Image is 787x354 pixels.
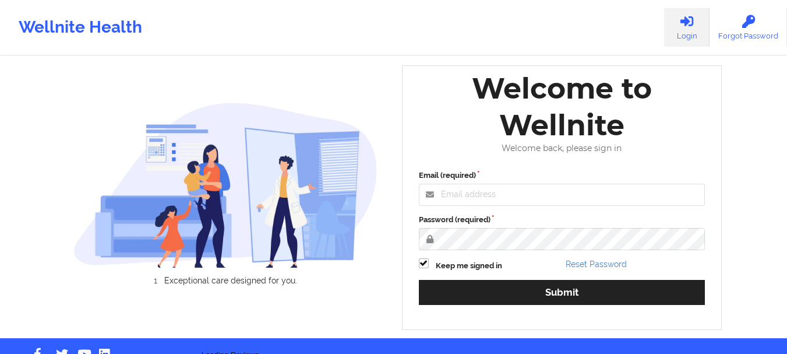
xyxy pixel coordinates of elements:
label: Keep me signed in [436,260,502,272]
div: Welcome back, please sign in [411,143,714,153]
div: Welcome to Wellnite [411,70,714,143]
label: Email (required) [419,170,705,181]
input: Email address [419,184,705,206]
a: Login [664,8,710,47]
li: Exceptional care designed for you. [84,276,377,285]
img: wellnite-auth-hero_200.c722682e.png [73,102,377,267]
button: Submit [419,280,705,305]
a: Forgot Password [710,8,787,47]
a: Reset Password [566,260,627,269]
label: Password (required) [419,214,705,226]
